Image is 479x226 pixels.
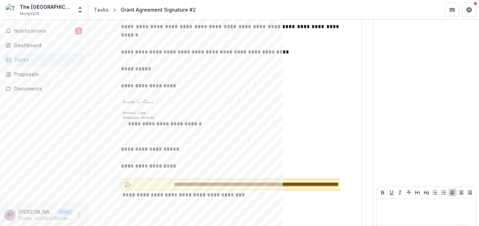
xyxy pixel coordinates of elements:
[3,83,85,94] a: Documents
[14,28,75,34] span: Notifications
[7,213,13,217] div: Avery Belyeu <abelyeu@montrosecenter.org>
[94,6,109,13] div: Tasks
[439,188,448,197] button: Ordered List
[18,215,72,222] p: [EMAIL_ADDRESS][DOMAIN_NAME]
[14,70,79,78] div: Proposals
[14,42,79,49] div: Dashboard
[75,27,82,34] span: 2
[413,188,422,197] button: Heading 1
[457,188,466,197] button: Align Center
[6,4,17,15] img: The Montrose Center
[466,188,474,197] button: Align Right
[445,3,459,17] button: Partners
[75,211,84,219] button: More
[91,5,199,15] nav: breadcrumb
[448,188,457,197] button: Align Left
[387,188,396,197] button: Underline
[75,3,85,17] button: Open entity switcher
[462,3,476,17] button: Get Help
[20,3,72,11] div: The [GEOGRAPHIC_DATA]
[121,6,196,13] div: Grant Agreement Signature #2
[378,188,387,197] button: Bold
[20,11,40,17] span: Nonprofit
[396,188,404,197] button: Italicize
[14,56,79,63] div: Tasks
[3,39,85,51] a: Dashboard
[18,208,55,215] p: [PERSON_NAME] <[EMAIL_ADDRESS][DOMAIN_NAME]>
[3,68,85,80] a: Proposals
[431,188,439,197] button: Bullet List
[405,188,413,197] button: Strike
[3,25,85,37] button: Notifications2
[91,5,111,15] a: Tasks
[14,85,79,92] div: Documents
[3,54,85,65] a: Tasks
[422,188,431,197] button: Heading 2
[58,209,72,215] p: User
